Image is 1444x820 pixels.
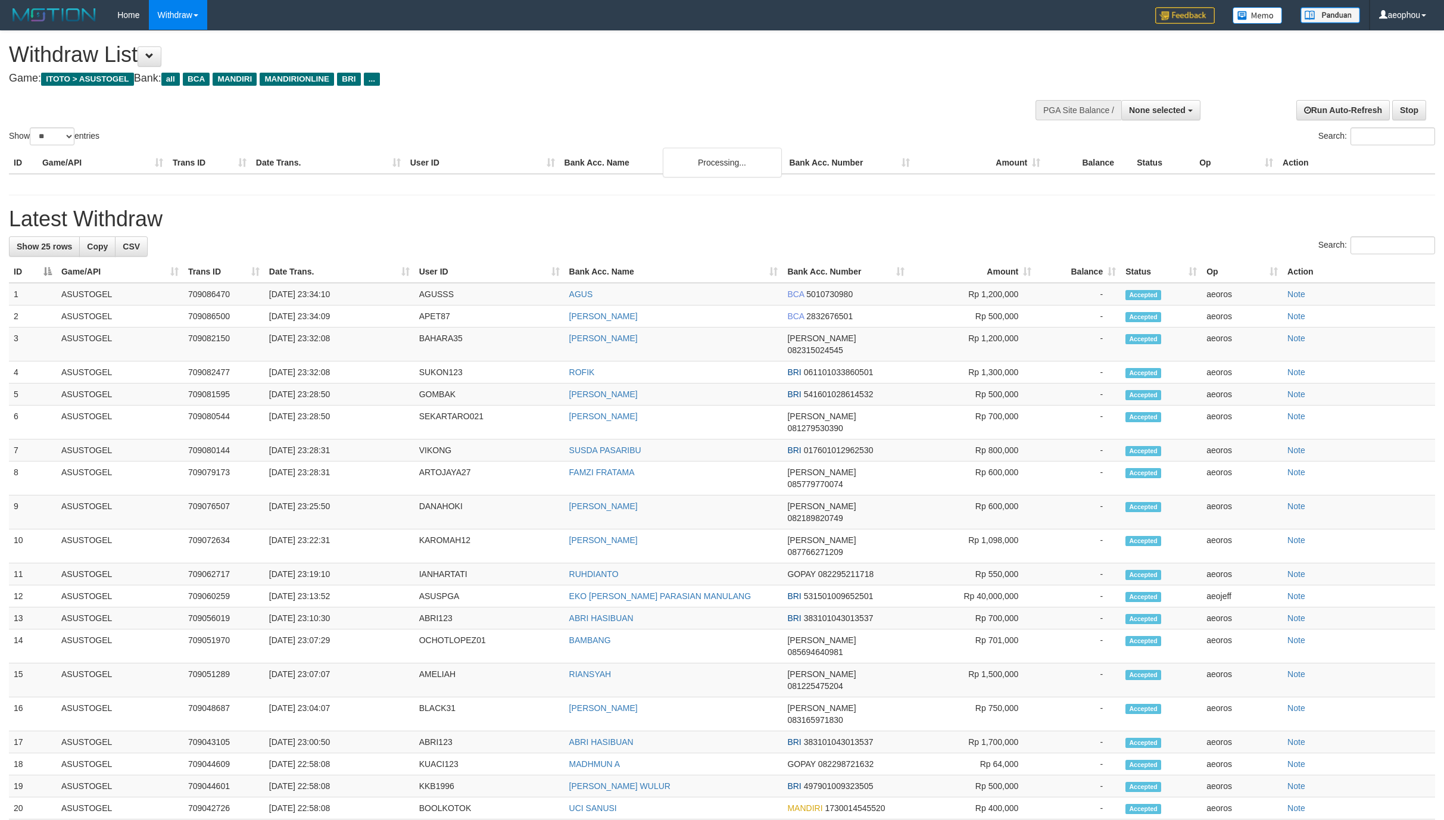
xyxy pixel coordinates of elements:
td: 709086470 [183,283,264,305]
a: [PERSON_NAME] [569,411,638,421]
td: Rp 64,000 [909,753,1036,775]
td: 709051970 [183,629,264,663]
td: Rp 1,700,000 [909,731,1036,753]
td: aeoros [1202,629,1283,663]
span: Accepted [1125,536,1161,546]
td: aeoros [1202,529,1283,563]
td: 3 [9,328,57,361]
td: ASUSTOGEL [57,563,183,585]
td: ASUSTOGEL [57,328,183,361]
td: 709051289 [183,663,264,697]
th: User ID: activate to sort column ascending [414,261,564,283]
td: [DATE] 23:25:50 [264,495,414,529]
span: [PERSON_NAME] [787,501,856,511]
span: Accepted [1125,368,1161,378]
span: BRI [787,591,801,601]
td: aeoros [1202,384,1283,406]
span: [PERSON_NAME] [787,535,856,545]
span: [PERSON_NAME] [787,703,856,713]
td: ASUSTOGEL [57,439,183,462]
span: Accepted [1125,334,1161,344]
td: ASUSTOGEL [57,462,183,495]
td: aeoros [1202,439,1283,462]
td: [DATE] 23:34:10 [264,283,414,305]
td: ARTOJAYA27 [414,462,564,495]
span: Copy 541601028614532 to clipboard [804,389,874,399]
td: GOMBAK [414,384,564,406]
span: all [161,73,180,86]
td: Rp 600,000 [909,462,1036,495]
td: [DATE] 23:07:29 [264,629,414,663]
td: - [1036,731,1121,753]
td: 5 [9,384,57,406]
td: 709062717 [183,563,264,585]
td: ASUSTOGEL [57,663,183,697]
td: 709082477 [183,361,264,384]
img: panduan.png [1300,7,1360,23]
th: Bank Acc. Name [560,152,785,174]
th: Game/API: activate to sort column ascending [57,261,183,283]
a: Note [1287,501,1305,511]
a: ABRI HASIBUAN [569,613,634,623]
td: aeoros [1202,563,1283,585]
td: ASUSTOGEL [57,529,183,563]
td: Rp 700,000 [909,607,1036,629]
span: Accepted [1125,446,1161,456]
td: Rp 701,000 [909,629,1036,663]
span: [PERSON_NAME] [787,411,856,421]
a: Stop [1392,100,1426,120]
td: AMELIAH [414,663,564,697]
span: Accepted [1125,312,1161,322]
td: Rp 500,000 [909,384,1036,406]
th: Amount [915,152,1045,174]
td: - [1036,697,1121,731]
td: 709080144 [183,439,264,462]
td: [DATE] 23:13:52 [264,585,414,607]
th: Bank Acc. Number [784,152,915,174]
td: 6 [9,406,57,439]
span: ITOTO > ASUSTOGEL [41,73,134,86]
td: 709043105 [183,731,264,753]
td: [DATE] 23:32:08 [264,361,414,384]
td: 13 [9,607,57,629]
span: [PERSON_NAME] [787,635,856,645]
a: RUHDIANTO [569,569,619,579]
span: Accepted [1125,412,1161,422]
td: 4 [9,361,57,384]
td: [DATE] 23:07:07 [264,663,414,697]
th: Game/API [38,152,168,174]
span: Copy 083165971830 to clipboard [787,715,843,725]
td: 16 [9,697,57,731]
a: Note [1287,367,1305,377]
a: Show 25 rows [9,236,80,257]
span: CSV [123,242,140,251]
td: - [1036,406,1121,439]
span: Copy 082295211718 to clipboard [818,569,874,579]
th: Balance: activate to sort column ascending [1036,261,1121,283]
span: GOPAY [787,759,815,769]
span: ... [364,73,380,86]
td: 12 [9,585,57,607]
td: 10 [9,529,57,563]
td: AGUSSS [414,283,564,305]
td: - [1036,529,1121,563]
span: [PERSON_NAME] [787,669,856,679]
td: ASUSTOGEL [57,731,183,753]
input: Search: [1351,127,1435,145]
a: UCI SANUSI [569,803,617,813]
span: Accepted [1125,614,1161,624]
td: - [1036,585,1121,607]
span: BRI [337,73,360,86]
span: Copy 531501009652501 to clipboard [804,591,874,601]
a: Note [1287,803,1305,813]
td: ASUSTOGEL [57,775,183,797]
td: [DATE] 23:19:10 [264,563,414,585]
td: 17 [9,731,57,753]
td: Rp 600,000 [909,495,1036,529]
td: ASUSTOGEL [57,406,183,439]
td: - [1036,629,1121,663]
select: Showentries [30,127,74,145]
td: [DATE] 23:32:08 [264,328,414,361]
td: ABRI123 [414,607,564,629]
td: [DATE] 23:22:31 [264,529,414,563]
